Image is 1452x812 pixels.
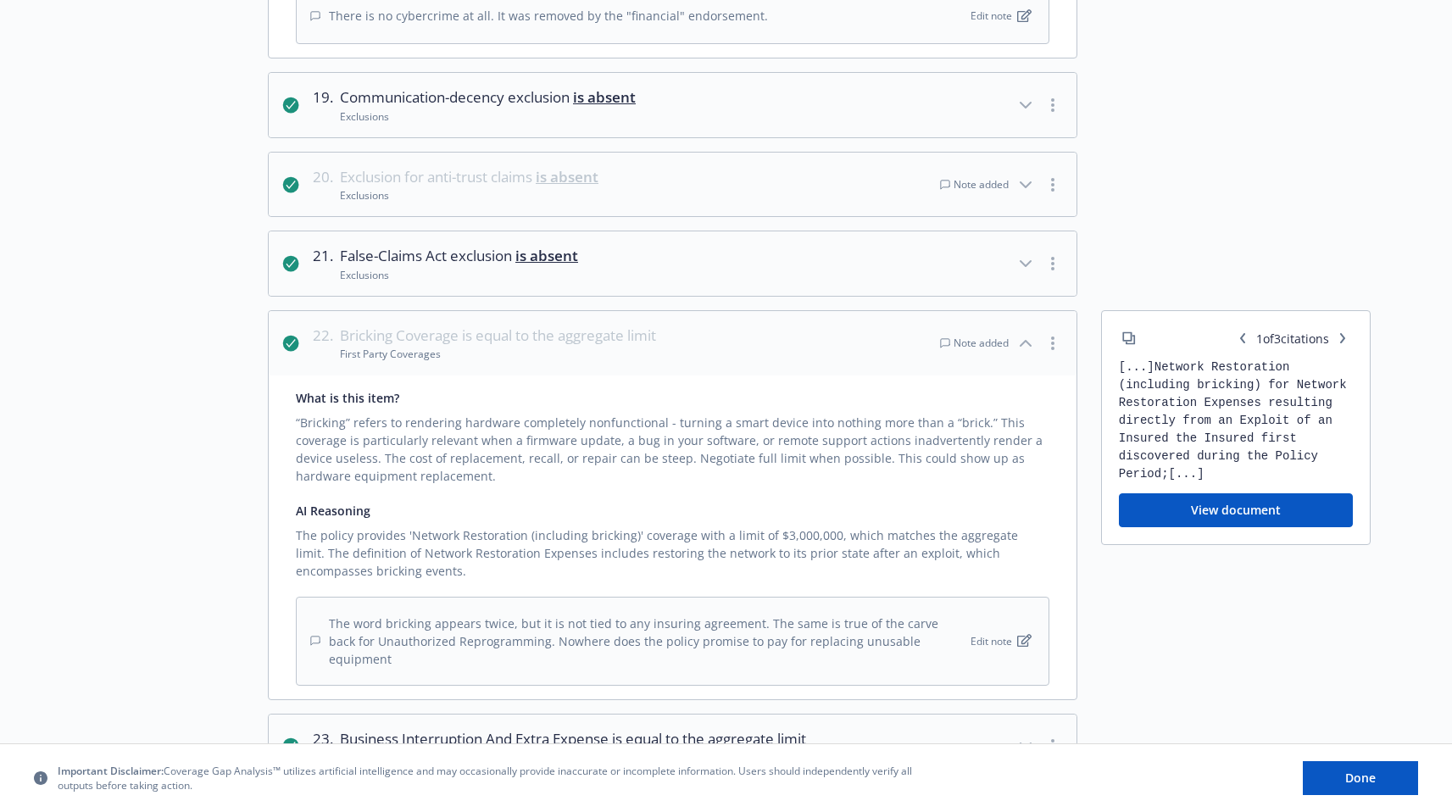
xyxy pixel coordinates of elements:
span: is absent [536,167,598,186]
button: 23.Business Interruption And Extra Expense is equal to the aggregate limitFirst Party Coverages [269,715,1076,779]
div: 23 . [313,728,333,765]
div: 20 . [313,166,333,203]
div: First Party Coverages [340,347,656,361]
span: Communication-decency exclusion [340,86,636,108]
div: 21 . [313,245,333,282]
button: Edit note [967,631,1035,652]
div: Note added [940,336,1009,350]
span: Bricking Coverage [340,325,656,347]
span: is equal to the aggregate limit [612,729,806,748]
span: is absent [515,246,578,265]
div: Exclusions [340,109,636,124]
button: Edit note [967,5,1035,26]
div: The policy provides 'Network Restoration (including bricking)' coverage with a limit of $3,000,00... [296,520,1049,580]
div: [...] Network Restoration (including bricking) for Network Restoration Expenses resulting directl... [1119,359,1353,483]
div: The word bricking appears twice, but it is not tied to any insuring agreement. The same is true o... [310,615,967,668]
button: 22.Bricking Coverage is equal to the aggregate limitFirst Party CoveragesNote added [269,311,1076,375]
button: View document [1119,493,1353,527]
span: is equal to the aggregate limit [462,325,656,345]
button: 20.Exclusion for anti-trust claims is absentExclusionsNote added [269,153,1076,217]
div: What is this item? [296,389,1049,407]
div: 19 . [313,86,333,124]
button: 21.False-Claims Act exclusion is absentExclusions [269,231,1076,296]
div: Exclusions [340,188,598,203]
span: Business Interruption And Extra Expense [340,728,806,750]
div: Exclusions [340,268,578,282]
span: 1 of 3 citations [1232,328,1353,348]
span: False-Claims Act exclusion [340,245,578,267]
span: Important Disclaimer: [58,764,164,778]
div: 22 . [313,325,333,362]
div: Note added [940,177,1009,192]
span: is absent [573,87,636,107]
button: 19.Communication-decency exclusion is absentExclusions [269,73,1076,137]
button: Done [1303,761,1418,795]
div: There is no cybercrime at all. It was removed by the "financial" endorsement. [310,7,768,25]
div: “Bricking” refers to rendering hardware completely nonfunctional - turning a smart device into no... [296,407,1049,485]
div: AI Reasoning [296,502,1049,520]
span: Exclusion for anti-trust claims [340,166,598,188]
span: Coverage Gap Analysis™ utilizes artificial intelligence and may occasionally provide inaccurate o... [58,764,922,793]
span: Done [1345,770,1376,786]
